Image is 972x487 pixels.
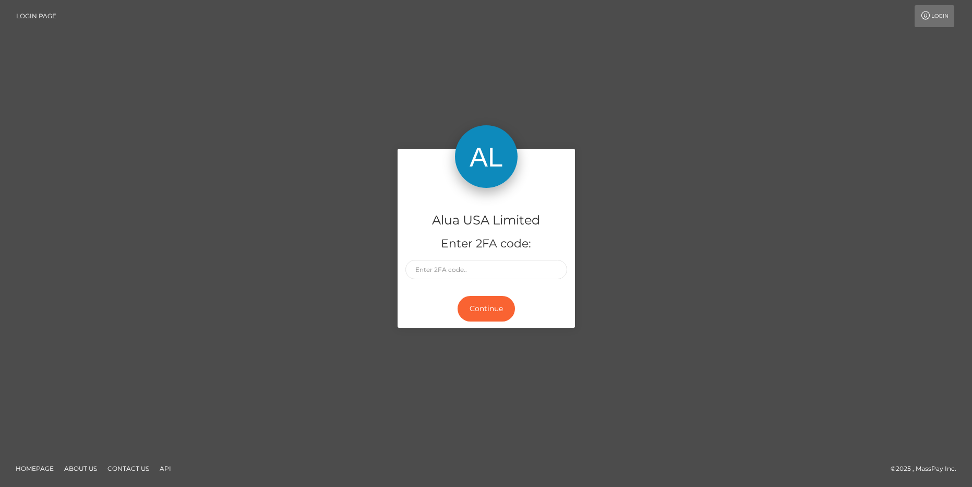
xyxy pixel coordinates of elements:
[405,236,567,252] h5: Enter 2FA code:
[405,260,567,279] input: Enter 2FA code..
[11,460,58,477] a: Homepage
[155,460,175,477] a: API
[455,125,518,188] img: Alua USA Limited
[60,460,101,477] a: About Us
[458,296,515,322] button: Continue
[103,460,153,477] a: Contact Us
[915,5,954,27] a: Login
[16,5,56,27] a: Login Page
[891,463,964,474] div: © 2025 , MassPay Inc.
[405,211,567,230] h4: Alua USA Limited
